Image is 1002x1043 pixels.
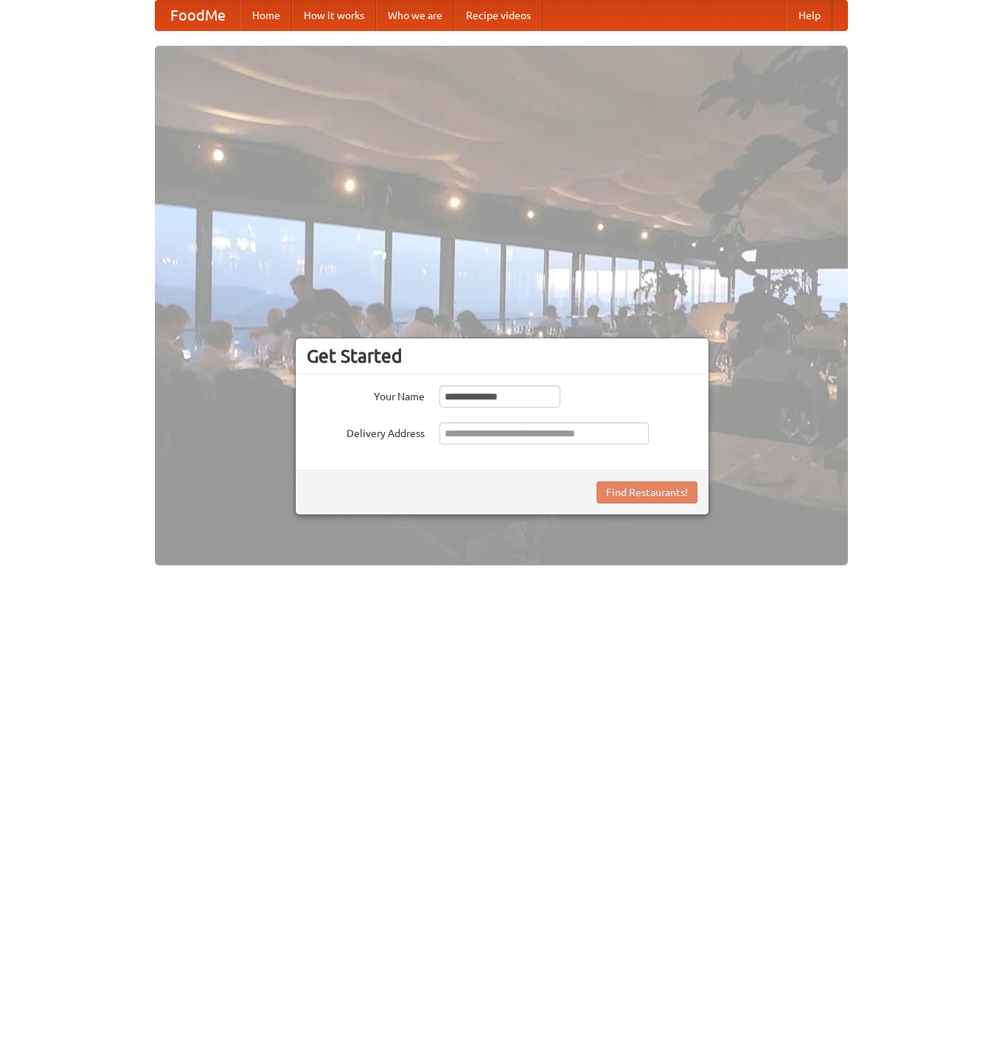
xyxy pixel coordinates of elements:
[292,1,376,30] a: How it works
[307,386,425,404] label: Your Name
[376,1,454,30] a: Who we are
[454,1,543,30] a: Recipe videos
[596,481,697,503] button: Find Restaurants!
[156,1,240,30] a: FoodMe
[307,345,697,367] h3: Get Started
[240,1,292,30] a: Home
[787,1,832,30] a: Help
[307,422,425,441] label: Delivery Address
